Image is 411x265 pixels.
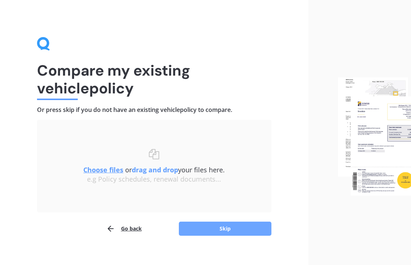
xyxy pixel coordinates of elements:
[37,62,271,97] h1: Compare my existing vehicle policy
[106,221,142,236] button: Go back
[52,175,257,183] div: e.g Policy schedules, renewal documents...
[179,222,271,236] button: Skip
[37,106,271,114] h4: Or press skip if you do not have an existing vehicle policy to compare.
[83,165,225,174] span: or your files here.
[132,165,178,174] b: drag and drop
[83,165,123,174] u: Choose files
